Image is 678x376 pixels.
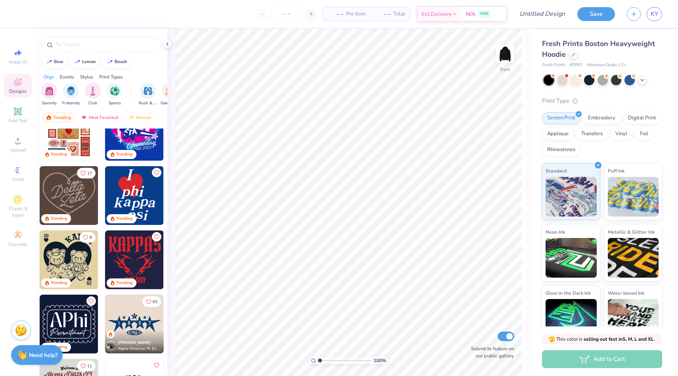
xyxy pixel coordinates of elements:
span: Total [393,10,405,18]
img: fbf7eecc-576a-4ece-ac8a-ca7dcc498f59 [105,230,164,289]
span: Game Day [161,100,179,106]
button: Like [77,168,96,178]
span: Greek [12,176,24,182]
button: Like [142,296,161,307]
div: filter for Sports [107,83,123,106]
input: Try "Alpha" [55,40,156,48]
span: Upload [10,147,26,153]
img: ce57f32a-cfc6-41ad-89ac-b91076b4d913 [105,295,164,353]
span: Decorate [8,241,27,247]
img: b0e5e834-c177-467b-9309-b33acdc40f03 [98,102,157,161]
span: Fresh Prints Boston Heavyweight Hoodie [542,39,655,59]
strong: selling out fast in S, M, L and XL [584,336,654,342]
button: filter button [62,83,80,106]
img: Club Image [88,86,97,96]
div: Digital Print [623,112,661,124]
span: Clipart & logos [4,205,32,218]
div: Trending [116,152,132,157]
button: Like [152,232,161,242]
span: Glow in the Dark Ink [546,289,591,297]
div: bear [54,59,63,64]
span: Minimum Order: 12 + [587,62,626,69]
span: Water based Ink [608,289,644,297]
img: most_fav.gif [81,115,87,120]
img: Neon Ink [546,238,597,278]
img: Standard [546,177,597,217]
div: filter for Sorority [41,83,57,106]
span: Rush & Bid [139,100,157,106]
button: Like [152,168,161,177]
label: Submit to feature on our public gallery. [467,345,514,359]
img: 3c8f339e-4de6-4693-83ff-659a3f703290 [40,230,98,289]
img: 26489e97-942d-434c-98d3-f0000c66074d [163,230,222,289]
a: KY [647,7,662,21]
img: 31432bec-9d04-4367-a1bf-431e9e100e59 [40,295,98,353]
img: 6de2c09e-6ade-4b04-8ea6-6dac27e4729e [40,102,98,161]
span: Neon Ink [546,228,565,236]
button: Like [79,232,96,243]
span: Sorority [42,100,57,106]
span: Puff Ink [608,167,624,175]
button: Like [152,361,161,370]
span: 8 [90,236,92,240]
div: Print Types [99,73,123,81]
img: trend_line.gif [74,59,80,64]
span: Alpha Omicron Pi, [US_STATE] A&M University [118,346,161,352]
div: filter for Fraternity [62,83,80,106]
img: Rush & Bid Image [144,86,153,96]
button: Like [77,361,96,371]
img: Game Day Image [165,86,174,96]
img: Water based Ink [608,299,659,339]
img: 12710c6a-dcc0-49ce-8688-7fe8d5f96fe2 [40,166,98,225]
span: This color is . [548,336,655,343]
button: filter button [85,83,101,106]
img: Puff Ink [608,177,659,217]
span: KY [651,10,658,19]
div: filter for Game Day [161,83,179,106]
div: Trending [116,280,132,286]
span: – – [375,10,391,18]
img: Back [497,46,513,62]
button: bear [42,56,67,68]
img: Newest.gif [128,115,134,120]
span: 🫣 [548,336,555,343]
div: filter for Rush & Bid [139,83,157,106]
div: beach [115,59,127,64]
span: Designs [9,88,27,94]
button: Like [86,296,96,306]
span: Fraternity [62,100,80,106]
div: Print Type [542,96,662,106]
div: Trending [51,152,67,157]
input: Untitled Design [513,6,571,22]
div: Transfers [576,128,608,140]
div: Styles [80,73,93,81]
span: # FP87 [569,62,583,69]
span: 17 [87,171,92,175]
img: f6158eb7-cc5b-49f7-a0db-65a8f5223f4c [105,166,164,225]
span: 63 [153,300,157,304]
div: Trending [42,113,75,122]
img: 95ef838a-a585-4c4d-af9c-d02604e6401c [98,295,157,353]
span: Fresh Prints [542,62,565,69]
div: lemon [82,59,96,64]
img: Sorority Image [45,86,54,96]
span: Add Text [8,117,27,124]
img: Metallic & Glitter Ink [608,238,659,278]
span: – – [328,10,344,18]
span: Sports [109,100,121,106]
div: Rhinestones [542,144,580,156]
div: Newest [124,113,155,122]
button: filter button [41,83,57,106]
div: Embroidery [583,112,621,124]
span: Per Item [346,10,366,18]
input: – – [271,7,302,21]
button: Save [577,7,615,21]
img: ead2b24a-117b-4488-9b34-c08fd5176a7b [98,166,157,225]
div: Most Favorited [77,113,122,122]
img: Glow in the Dark Ink [546,299,597,339]
strong: Need help? [29,351,57,359]
span: Standard [546,167,567,175]
img: dd20d4c1-3cd5-4460-b739-72d638d82a13 [98,230,157,289]
button: filter button [161,83,179,106]
img: Fraternity Image [67,86,75,96]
